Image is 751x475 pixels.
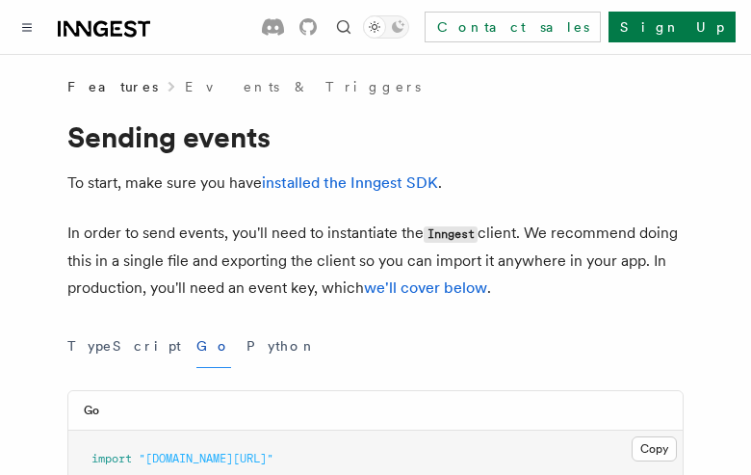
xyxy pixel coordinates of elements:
a: Sign Up [609,12,736,42]
code: Inngest [424,226,478,243]
button: Find something... [332,15,355,39]
button: Copy [632,436,677,462]
button: TypeScript [67,325,181,368]
span: "[DOMAIN_NAME][URL]" [139,452,273,465]
button: Toggle dark mode [363,15,409,39]
h1: Sending events [67,119,684,154]
p: In order to send events, you'll need to instantiate the client. We recommend doing this in a sing... [67,220,684,302]
a: Contact sales [425,12,601,42]
a: we'll cover below [364,278,487,297]
span: import [91,452,132,465]
a: installed the Inngest SDK [262,173,438,192]
a: Events & Triggers [185,77,421,96]
p: To start, make sure you have . [67,170,684,197]
h3: Go [84,403,99,418]
span: Features [67,77,158,96]
button: Go [196,325,231,368]
button: Python [246,325,317,368]
button: Toggle navigation [15,15,39,39]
